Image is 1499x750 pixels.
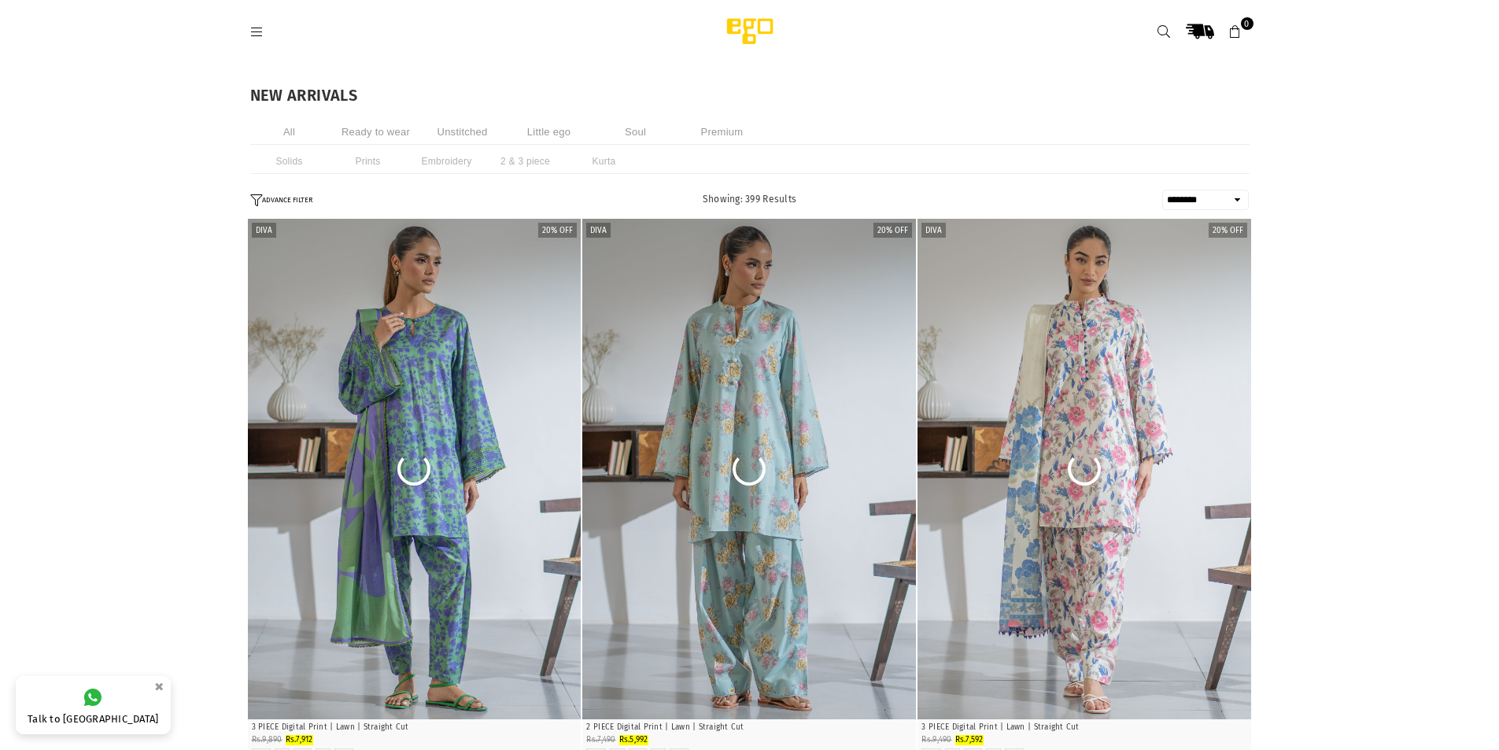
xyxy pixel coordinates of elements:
[1241,17,1253,30] span: 0
[243,25,271,37] a: Menu
[873,223,912,238] label: 20% off
[921,722,1247,733] p: 3 PIECE Digital Print | Lawn | Straight Cut
[538,223,577,238] label: 20% off
[582,219,916,719] img: Scenic 2 piece
[252,735,282,744] span: Rs.9,890
[250,119,329,145] li: All
[955,735,984,744] span: Rs.7,592
[250,87,1250,103] h1: NEW ARRIVALS
[252,722,578,733] p: 3 PIECE Digital Print | Lawn | Straight Cut
[1209,223,1247,238] label: 20% off
[619,735,648,744] span: Rs.5,992
[329,149,408,174] li: Prints
[510,119,589,145] li: Little ego
[250,149,329,174] li: Solids
[250,194,312,207] button: ADVANCE FILTER
[586,223,611,238] label: Diva
[408,149,486,174] li: Embroidery
[703,194,796,205] span: Showing: 399 Results
[150,674,168,700] button: ×
[16,676,171,734] a: Talk to [GEOGRAPHIC_DATA]
[565,149,644,174] li: Kurta
[286,735,313,744] span: Rs.7,912
[586,722,912,733] p: 2 PIECE Digital Print | Lawn | Straight Cut
[586,735,615,744] span: Rs.7,490
[1221,17,1250,46] a: 0
[683,119,762,145] li: Premium
[683,16,817,47] img: Ego
[921,735,951,744] span: Rs.9,490
[917,219,1251,719] img: Forever 3 piece
[248,219,582,719] img: Groove 3 piece
[252,223,276,238] label: Diva
[921,223,946,238] label: Diva
[596,119,675,145] li: Soul
[486,149,565,174] li: 2 & 3 piece
[1150,17,1179,46] a: Search
[337,119,415,145] li: Ready to wear
[423,119,502,145] li: Unstitched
